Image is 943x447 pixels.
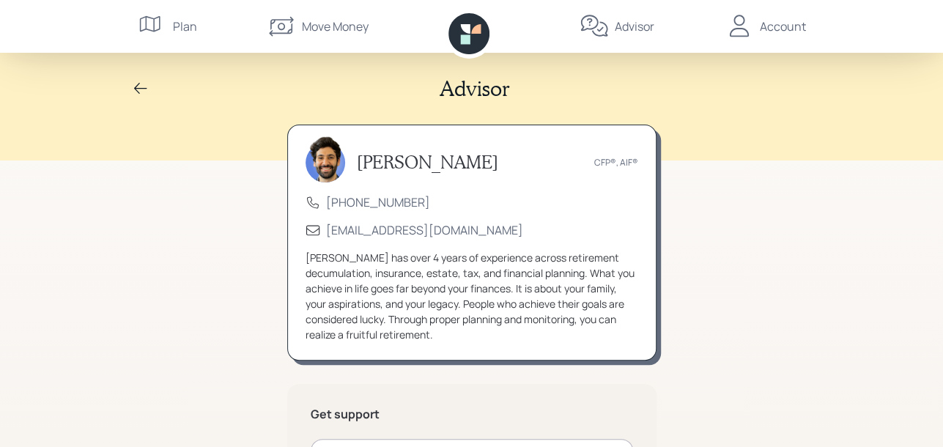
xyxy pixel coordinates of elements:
[357,152,498,173] h3: [PERSON_NAME]
[760,18,806,35] div: Account
[302,18,369,35] div: Move Money
[311,407,633,421] h5: Get support
[594,156,638,169] div: CFP®, AIF®
[306,250,638,342] div: [PERSON_NAME] has over 4 years of experience across retirement decumulation, insurance, estate, t...
[173,18,197,35] div: Plan
[326,194,430,210] a: [PHONE_NUMBER]
[615,18,654,35] div: Advisor
[306,136,345,182] img: eric-schwartz-headshot.png
[326,222,523,238] a: [EMAIL_ADDRESS][DOMAIN_NAME]
[440,76,510,101] h2: Advisor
